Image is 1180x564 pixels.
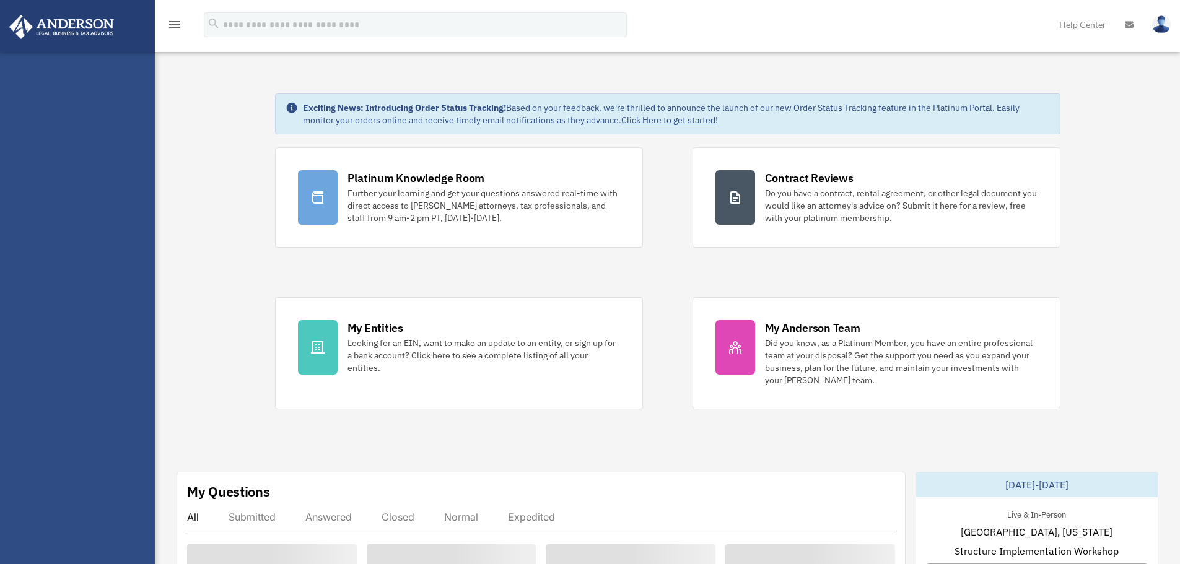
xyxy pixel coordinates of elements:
[765,337,1038,386] div: Did you know, as a Platinum Member, you have an entire professional team at your disposal? Get th...
[275,297,643,409] a: My Entities Looking for an EIN, want to make an update to an entity, or sign up for a bank accoun...
[997,507,1076,520] div: Live & In-Person
[6,15,118,39] img: Anderson Advisors Platinum Portal
[303,102,506,113] strong: Exciting News: Introducing Order Status Tracking!
[621,115,718,126] a: Click Here to get started!
[765,187,1038,224] div: Do you have a contract, rental agreement, or other legal document you would like an attorney's ad...
[961,524,1112,539] span: [GEOGRAPHIC_DATA], [US_STATE]
[347,170,485,186] div: Platinum Knowledge Room
[693,147,1060,248] a: Contract Reviews Do you have a contract, rental agreement, or other legal document you would like...
[305,511,352,523] div: Answered
[229,511,276,523] div: Submitted
[382,511,414,523] div: Closed
[167,17,182,32] i: menu
[347,187,620,224] div: Further your learning and get your questions answered real-time with direct access to [PERSON_NAM...
[916,472,1158,497] div: [DATE]-[DATE]
[765,320,860,336] div: My Anderson Team
[765,170,854,186] div: Contract Reviews
[508,511,555,523] div: Expedited
[207,17,221,30] i: search
[693,297,1060,409] a: My Anderson Team Did you know, as a Platinum Member, you have an entire professional team at your...
[187,482,270,501] div: My Questions
[167,22,182,32] a: menu
[955,544,1119,558] span: Structure Implementation Workshop
[1152,15,1171,33] img: User Pic
[444,511,478,523] div: Normal
[275,147,643,248] a: Platinum Knowledge Room Further your learning and get your questions answered real-time with dire...
[187,511,199,523] div: All
[347,337,620,374] div: Looking for an EIN, want to make an update to an entity, or sign up for a bank account? Click her...
[347,320,403,336] div: My Entities
[303,102,1050,126] div: Based on your feedback, we're thrilled to announce the launch of our new Order Status Tracking fe...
